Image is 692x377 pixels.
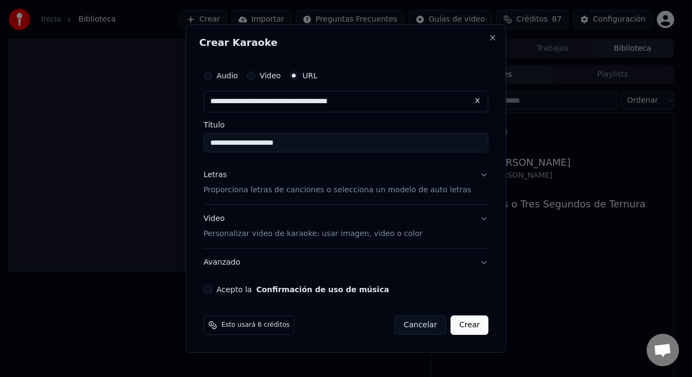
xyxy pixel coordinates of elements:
button: Avanzado [203,248,488,277]
button: Crear [450,315,488,335]
div: Video [203,213,422,239]
label: Video [259,72,281,79]
button: Acepto la [256,286,389,293]
p: Proporciona letras de canciones o selecciona un modelo de auto letras [203,185,471,196]
label: Título [203,121,488,129]
label: Acepto la [216,286,389,293]
button: VideoPersonalizar video de karaoke: usar imagen, video o color [203,205,488,248]
h2: Crear Karaoke [199,38,493,48]
p: Personalizar video de karaoke: usar imagen, video o color [203,228,422,239]
label: URL [302,72,317,79]
div: Letras [203,170,227,180]
button: LetrasProporciona letras de canciones o selecciona un modelo de auto letras [203,161,488,204]
span: Esto usará 6 créditos [221,321,289,329]
button: Cancelar [395,315,447,335]
label: Audio [216,72,238,79]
